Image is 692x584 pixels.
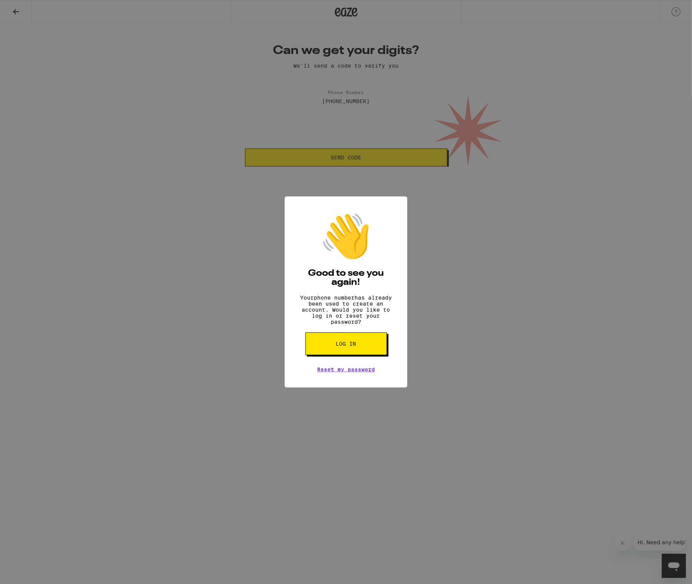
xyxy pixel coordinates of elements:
div: 👋 [320,212,373,261]
a: Reset my password [317,366,375,372]
p: Your phone number has already been used to create an account. Would you like to log in or reset y... [296,295,396,325]
span: Hi. Need any help? [5,5,54,11]
h2: Good to see you again! [296,269,396,287]
button: Log in [305,332,387,355]
span: Log in [336,341,356,346]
